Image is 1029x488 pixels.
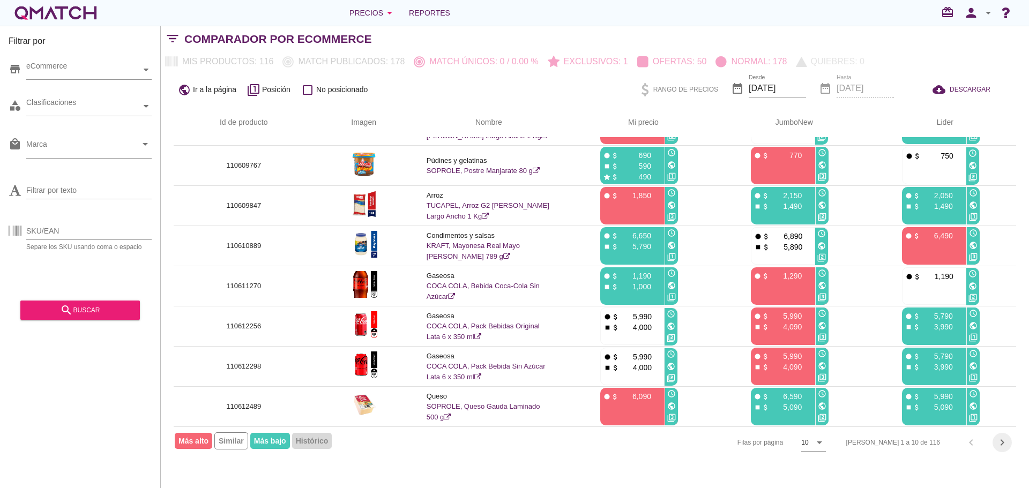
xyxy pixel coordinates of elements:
img: 110612298_3.jpg [351,351,377,378]
a: MIRAFLORES, Arroz G1 [PERSON_NAME] Largo Ancho 1 Kg [427,121,548,140]
p: 2,050 [921,190,953,201]
i: access_time [818,189,826,197]
img: 110612489_3.jpg [351,392,377,418]
p: 110609767 [187,160,301,171]
i: filter_2 [667,374,675,382]
a: SOPROLE, Queso Gauda Laminado 500 g [427,402,540,421]
p: 1,490 [921,201,953,212]
div: 10 [801,438,808,447]
p: 4,000 [620,322,652,333]
i: public [178,84,191,96]
p: 1,490 [770,201,802,212]
i: attach_money [611,162,619,170]
i: filter_3 [818,333,826,342]
i: filter_2 [818,414,826,422]
p: 110609847 [187,200,301,211]
i: arrow_drop_down [139,138,152,151]
i: fiber_manual_record [603,272,611,280]
i: public [969,402,978,410]
span: Histórico [292,433,332,449]
i: stop [603,324,612,332]
p: 110611270 [187,281,301,291]
i: public [968,282,977,290]
p: Match únicos: 0 / 0.00 % [425,55,538,68]
i: access_time [818,309,826,318]
i: attach_money [612,364,620,372]
p: 6,590 [770,391,802,402]
a: COCA COLA, Pack Bebidas Original Lata 6 x 350 ml [427,322,540,341]
i: stop [905,323,913,331]
button: Normal: 178 [711,52,792,71]
i: filter_3 [667,213,676,221]
i: public [969,321,978,330]
p: Gaseosa [427,271,551,281]
div: white-qmatch-logo [13,2,99,24]
i: access_time [667,229,676,237]
div: Separe los SKU usando coma o espacio [26,244,152,250]
i: stop [603,283,611,291]
i: access_time [667,148,676,157]
th: Lider: Not sorted. Activate to sort ascending. [866,108,1016,138]
div: Precios [349,6,396,19]
i: attach_money [913,273,921,281]
th: JumboNew: Not sorted. Activate to sort ascending. [714,108,865,138]
p: Normal: 178 [727,55,787,68]
p: 110612489 [187,401,301,412]
i: stop [754,202,762,211]
button: Precios [341,2,405,24]
p: 110612256 [187,321,301,332]
p: Exclusivos: 1 [560,55,628,68]
p: 1,850 [619,190,651,201]
p: 490 [619,171,651,182]
span: Posición [262,84,290,95]
i: attach_money [611,243,619,251]
i: stop [905,403,913,411]
i: stop [754,363,762,371]
i: access_time [818,269,826,277]
i: filter_3 [818,293,826,302]
i: attach_money [612,324,620,332]
th: Imagen: Not sorted. [314,108,413,138]
p: 5,090 [921,402,953,412]
p: 6,490 [921,230,953,241]
i: access_time [969,349,978,358]
i: attach_money [612,313,620,321]
i: attach_money [762,403,770,411]
i: filter_1 [247,84,260,96]
i: public [667,281,676,290]
i: attach_money [762,232,770,241]
i: filter_1 [969,213,978,221]
div: Filas por página [630,427,826,458]
p: 6,650 [619,230,651,241]
i: access_time [969,189,978,197]
div: buscar [29,304,131,317]
a: KRAFT, Mayonesa Real Mayo [PERSON_NAME] 789 g [427,242,520,260]
i: fiber_manual_record [754,352,762,361]
i: attach_money [913,323,921,331]
i: access_time [818,389,826,398]
p: Gaseosa [427,311,551,321]
i: attach_money [611,283,619,291]
i: access_time [667,269,676,277]
i: fiber_manual_record [603,192,611,200]
i: attach_money [611,232,619,240]
p: 1,290 [770,271,802,281]
i: fiber_manual_record [603,393,611,401]
span: Más alto [175,433,212,449]
i: attach_money [913,202,921,211]
p: 6,090 [619,391,651,402]
i: public [817,242,826,250]
i: public [667,402,676,410]
p: 5,790 [921,351,953,362]
i: attach_money [762,363,770,371]
p: 2,150 [770,190,802,201]
i: fiber_manual_record [754,393,762,401]
span: DESCARGAR [950,85,990,94]
p: 750 [921,151,953,161]
i: access_time [968,269,977,278]
i: filter_2 [667,334,675,342]
i: attach_money [611,393,619,401]
i: access_time [969,229,978,237]
h2: Comparador por eCommerce [184,31,372,48]
i: fiber_manual_record [603,152,611,160]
